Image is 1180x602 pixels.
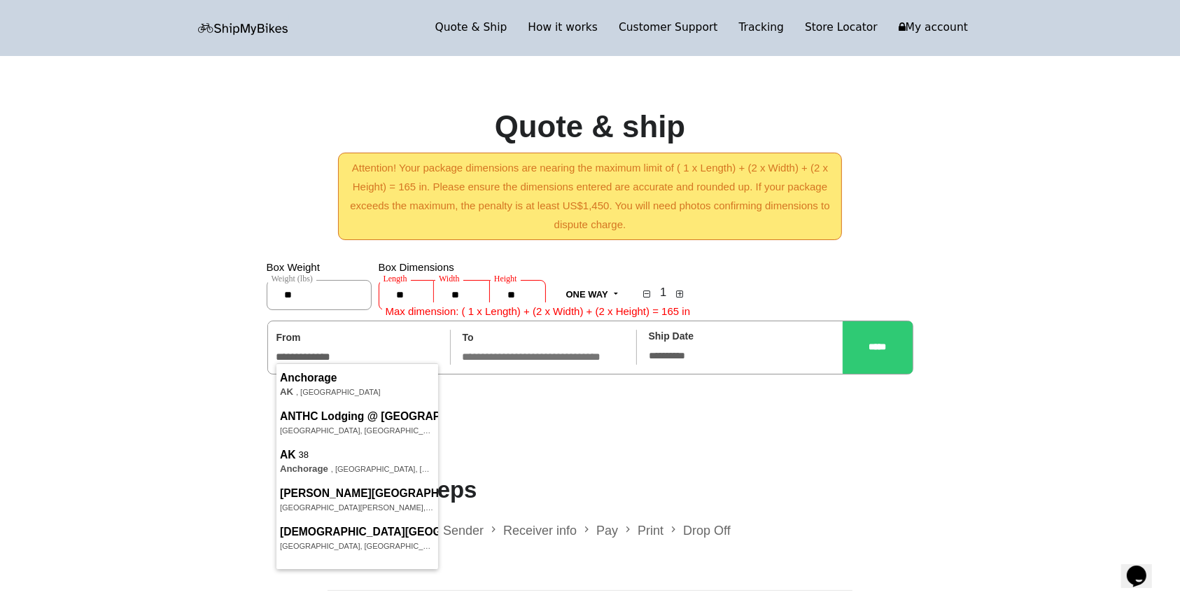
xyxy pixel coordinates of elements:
div: Box Dimensions [379,258,547,321]
input: Weight (lbs) [267,280,372,310]
div: Attention! Your package dimensions are nearing the maximum limit of ( 1 x Length) + (2 x Width) +... [338,153,842,240]
span: , [GEOGRAPHIC_DATA], [GEOGRAPHIC_DATA] [280,465,500,473]
label: Ship Date [649,328,694,345]
a: How it works [517,18,608,38]
span: [DEMOGRAPHIC_DATA][GEOGRAPHIC_DATA], [US_STATE] [280,525,593,539]
li: Drop Off [683,518,731,542]
a: Store Locator [794,18,888,38]
a: Tracking [729,18,795,38]
span: Anchorage [280,371,339,385]
span: AK [280,448,299,462]
div: Box Weight [267,258,379,321]
label: To [463,329,474,346]
span: Anchorage [280,463,331,474]
span: [PERSON_NAME][GEOGRAPHIC_DATA] [280,486,491,500]
input: Height [489,280,547,310]
span: AK [280,386,296,397]
a: My account [888,18,978,38]
span: Weight (lbs) [268,274,316,283]
span: ANTHC Lodging @ [GEOGRAPHIC_DATA] [280,409,500,423]
span: 38 [280,444,435,462]
iframe: chat widget [1121,546,1166,588]
label: From [276,329,301,346]
a: Quote & Ship [425,18,518,38]
li: Receiver info [503,518,596,542]
li: Sender [443,518,503,542]
li: Print [638,518,683,542]
span: [GEOGRAPHIC_DATA], [GEOGRAPHIC_DATA], [GEOGRAPHIC_DATA], [GEOGRAPHIC_DATA] [280,542,613,550]
h2: Next steps [338,476,842,513]
input: Length [379,280,435,310]
span: Height [491,274,521,283]
li: Pay [596,518,638,542]
span: Width [435,274,463,283]
span: [GEOGRAPHIC_DATA], [GEOGRAPHIC_DATA], [GEOGRAPHIC_DATA] [280,426,529,435]
span: Length [380,274,411,283]
h4: 1 [656,282,670,300]
img: letsbox [198,23,289,35]
div: Max dimension: ( 1 x Length) + (2 x Width) + (2 x Height) = 165 in [382,302,697,320]
a: Customer Support [608,18,729,38]
span: , [GEOGRAPHIC_DATA] [280,388,381,396]
input: Width [434,280,489,310]
h1: Quote & ship [495,108,686,146]
span: [GEOGRAPHIC_DATA][PERSON_NAME], [GEOGRAPHIC_DATA], [GEOGRAPHIC_DATA], [GEOGRAPHIC_DATA] [280,503,677,512]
